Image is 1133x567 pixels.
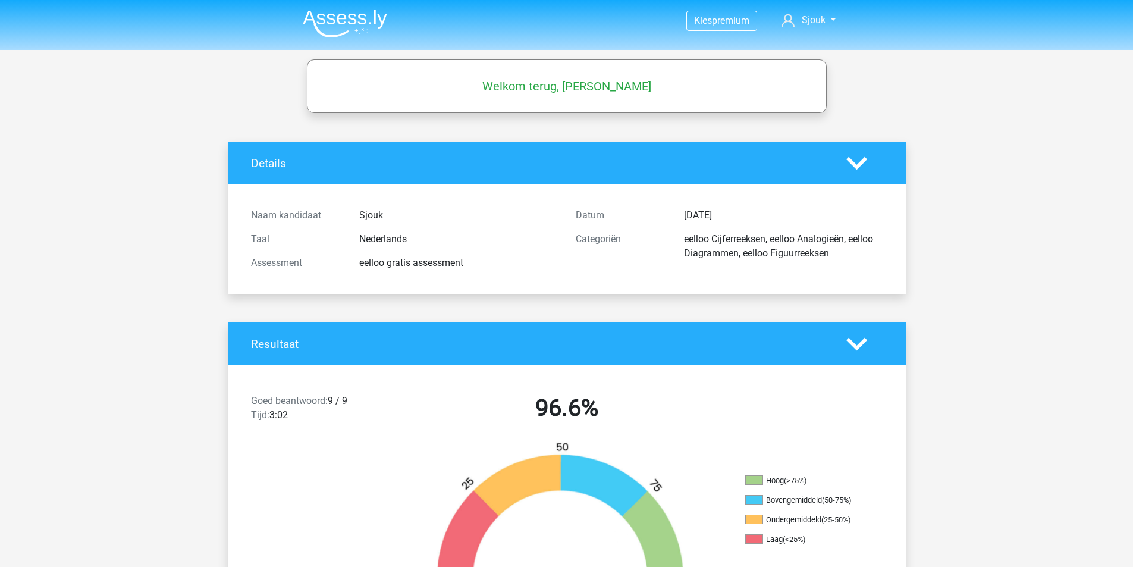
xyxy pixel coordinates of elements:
span: premium [712,15,749,26]
div: [DATE] [675,208,892,223]
span: Tijd: [251,409,269,421]
img: Assessly [303,10,387,37]
div: Taal [242,232,350,246]
div: eelloo gratis assessment [350,256,567,270]
span: Sjouk [802,14,826,26]
li: Ondergemiddeld [745,515,864,525]
div: (<25%) [783,535,805,544]
div: (25-50%) [821,515,850,524]
div: Naam kandidaat [242,208,350,223]
a: Sjouk [777,13,840,27]
div: Nederlands [350,232,567,246]
div: (>75%) [784,476,806,485]
div: (50-75%) [822,496,851,505]
h4: Details [251,156,828,170]
h4: Resultaat [251,337,828,351]
span: Kies [694,15,712,26]
li: Bovengemiddeld [745,495,864,506]
a: Kiespremium [687,12,757,29]
span: Goed beantwoord: [251,395,328,406]
h2: 96.6% [413,394,720,422]
li: Hoog [745,475,864,486]
div: 9 / 9 3:02 [242,394,404,427]
div: eelloo Cijferreeksen, eelloo Analogieën, eelloo Diagrammen, eelloo Figuurreeksen [675,232,892,261]
li: Laag [745,534,864,545]
h5: Welkom terug, [PERSON_NAME] [313,79,821,93]
div: Assessment [242,256,350,270]
div: Sjouk [350,208,567,223]
div: Datum [567,208,675,223]
div: Categoriën [567,232,675,261]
